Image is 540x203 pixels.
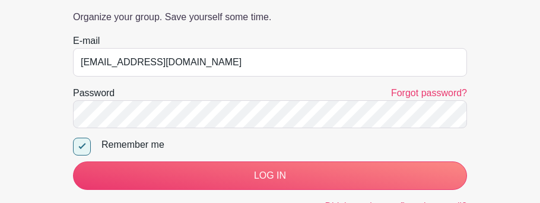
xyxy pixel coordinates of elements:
p: Organize your group. Save yourself some time. [73,10,467,24]
label: E-mail [73,34,100,48]
input: LOG IN [73,161,467,190]
label: Password [73,86,115,100]
a: Forgot password? [391,88,467,98]
input: e.g. julie@eventco.com [73,48,467,77]
div: Remember me [101,138,467,152]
